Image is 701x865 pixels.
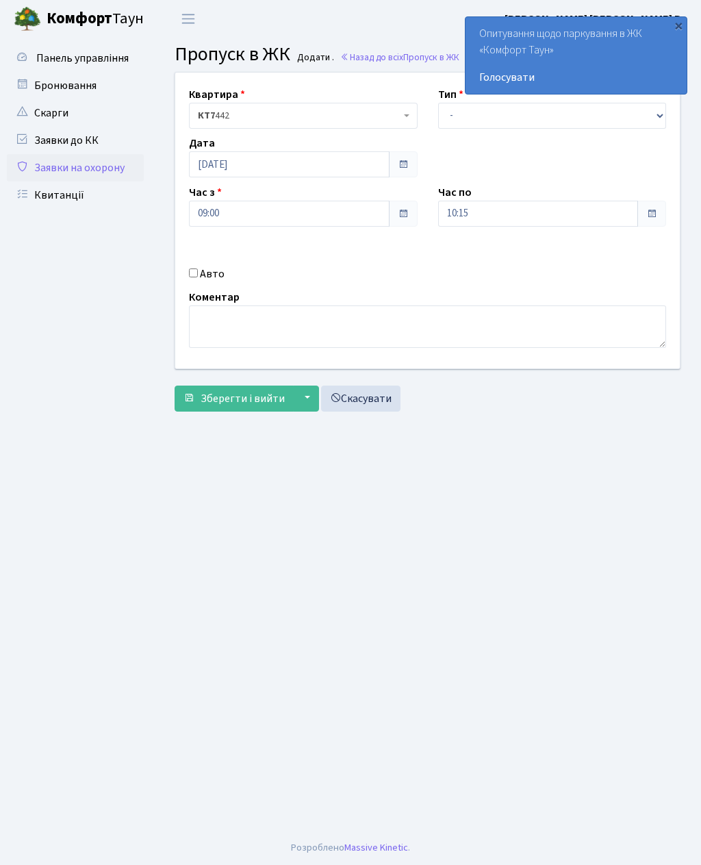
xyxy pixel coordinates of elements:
label: Коментар [189,289,240,305]
label: Дата [189,135,215,151]
b: [PERSON_NAME] [PERSON_NAME] В. [505,12,685,27]
b: Комфорт [47,8,112,29]
button: Переключити навігацію [171,8,205,30]
span: Зберегти і вийти [201,391,285,406]
div: × [672,18,685,32]
a: [PERSON_NAME] [PERSON_NAME] В. [505,11,685,27]
span: <b>КТ7</b>&nbsp;&nbsp;&nbsp;442 [198,109,400,123]
small: Додати . [294,52,334,64]
img: logo.png [14,5,41,33]
div: Опитування щодо паркування в ЖК «Комфорт Таун» [466,17,687,94]
span: Пропуск в ЖК [403,51,459,64]
a: Massive Kinetic [344,840,408,855]
a: Бронювання [7,72,144,99]
a: Назад до всіхПропуск в ЖК [340,51,459,64]
a: Скасувати [321,386,400,412]
a: Скарги [7,99,144,127]
a: Квитанції [7,181,144,209]
button: Зберегти і вийти [175,386,294,412]
b: КТ7 [198,109,215,123]
a: Панель управління [7,45,144,72]
label: Тип [438,86,463,103]
label: Час по [438,184,472,201]
span: Пропуск в ЖК [175,40,290,68]
a: Заявки на охорону [7,154,144,181]
label: Час з [189,184,222,201]
div: Розроблено . [291,840,410,855]
label: Квартира [189,86,245,103]
span: <b>КТ7</b>&nbsp;&nbsp;&nbsp;442 [189,103,418,129]
a: Заявки до КК [7,127,144,154]
span: Таун [47,8,144,31]
a: Голосувати [479,69,673,86]
span: Панель управління [36,51,129,66]
label: Авто [200,266,225,282]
